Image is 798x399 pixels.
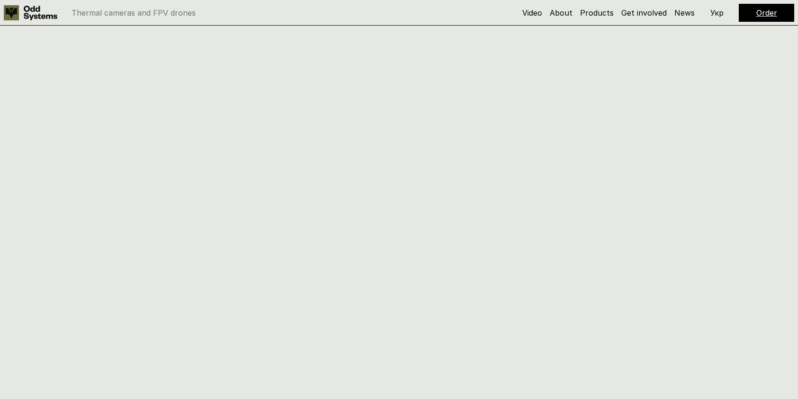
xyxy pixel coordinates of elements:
p: Укр [710,9,724,17]
a: Video [522,8,542,18]
a: News [674,8,695,18]
iframe: HelpCrunch [608,55,789,390]
a: Get involved [621,8,667,18]
a: About [550,8,572,18]
a: Products [580,8,614,18]
p: Thermal cameras and FPV drones [72,9,196,17]
a: Order [756,8,777,18]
